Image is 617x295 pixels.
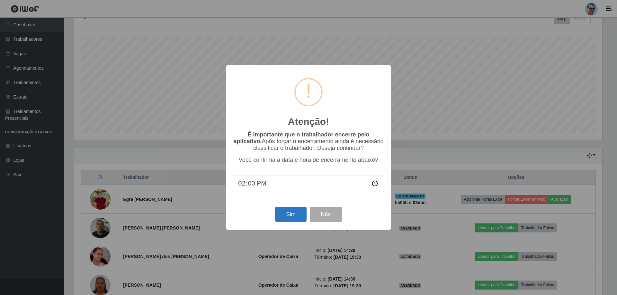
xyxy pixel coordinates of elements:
button: Sim [275,207,306,222]
p: Você confirma a data e hora de encerramento abaixo? [233,157,384,163]
b: É importante que o trabalhador encerre pelo aplicativo. [233,131,369,144]
h2: Atenção! [288,116,329,127]
button: Não [310,207,342,222]
p: Após forçar o encerramento ainda é necessário classificar o trabalhador. Deseja continuar? [233,131,384,152]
